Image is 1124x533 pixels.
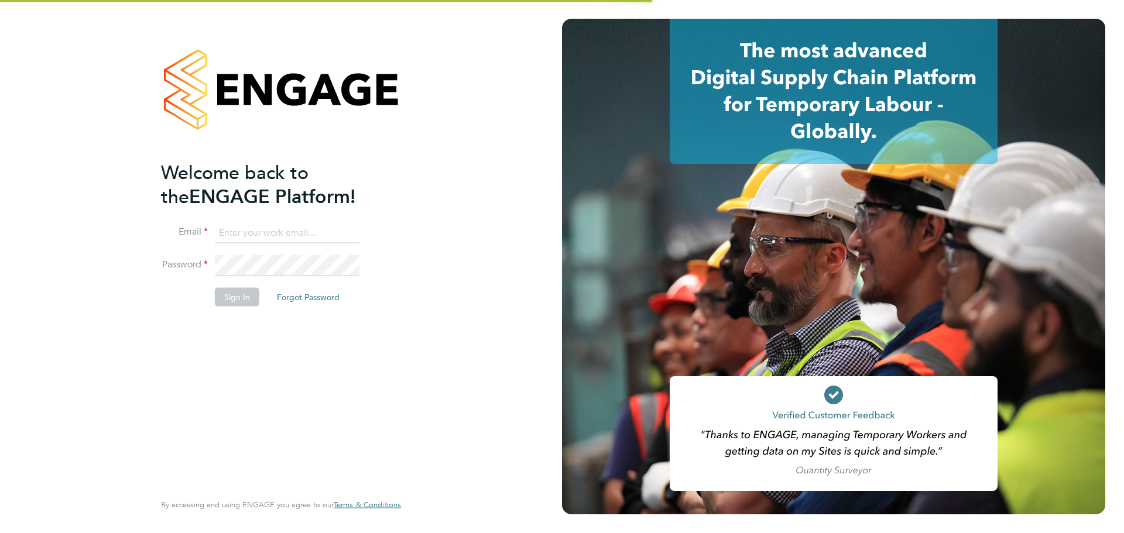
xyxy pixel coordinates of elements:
span: By accessing and using ENGAGE you agree to our [161,500,401,510]
span: Welcome back to the [161,161,309,208]
h2: ENGAGE Platform! [161,160,389,208]
button: Sign In [215,288,259,307]
span: Terms & Conditions [334,500,401,510]
input: Enter your work email... [215,222,359,243]
label: Email [161,226,208,238]
a: Terms & Conditions [334,500,401,510]
label: Password [161,259,208,271]
button: Forgot Password [268,288,349,307]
